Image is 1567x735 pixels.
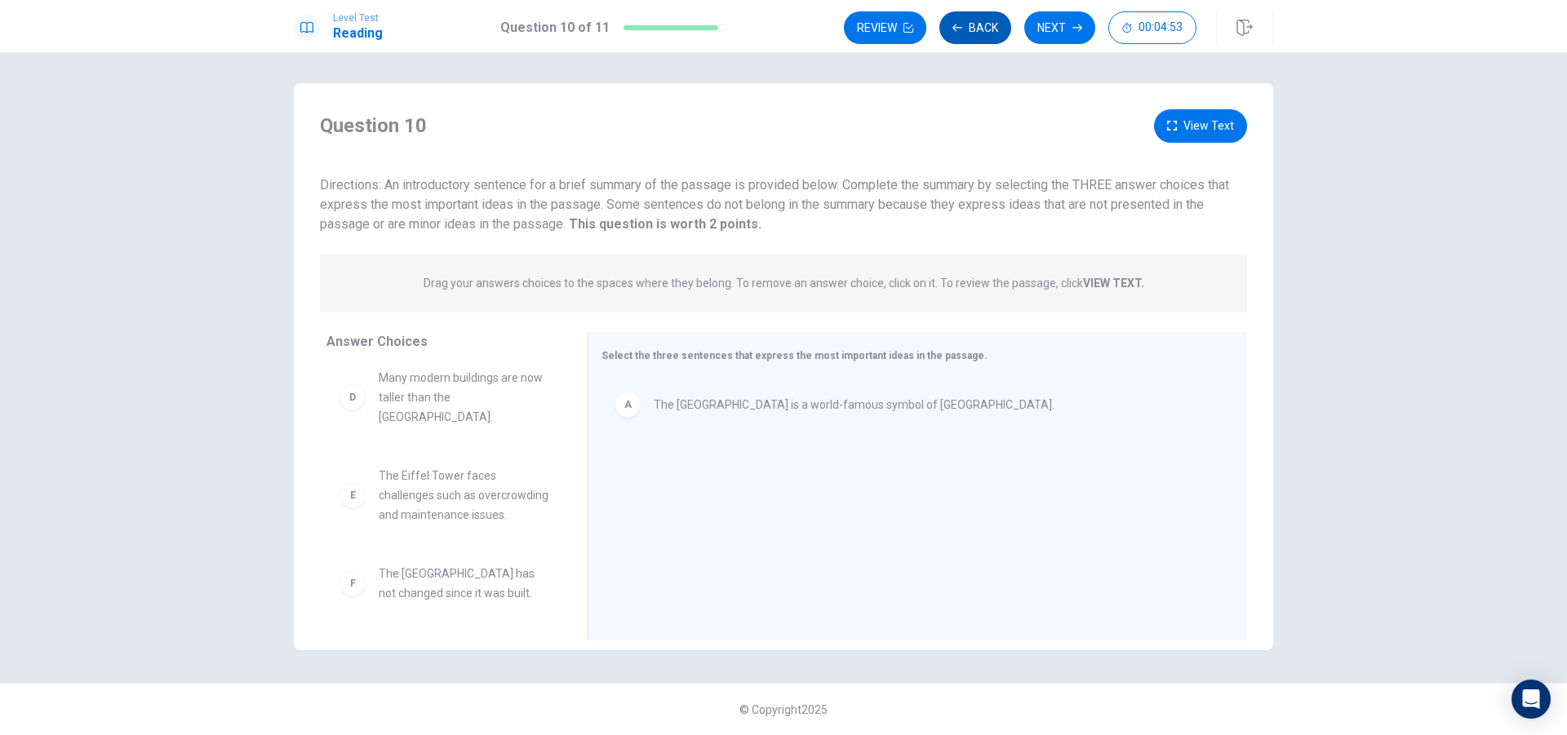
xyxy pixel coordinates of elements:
[379,368,548,427] span: Many modern buildings are now taller than the [GEOGRAPHIC_DATA].
[379,466,548,525] span: The Eiffel Tower faces challenges such as overcrowding and maintenance issues.
[654,395,1054,414] span: The [GEOGRAPHIC_DATA] is a world-famous symbol of [GEOGRAPHIC_DATA].
[333,12,383,24] span: Level Test
[939,11,1011,44] button: Back
[601,350,988,361] span: Select the three sentences that express the most important ideas in the passage.
[1083,277,1144,290] strong: VIEW TEXT.
[1139,21,1183,34] span: 00:04:53
[601,379,1221,431] div: AThe [GEOGRAPHIC_DATA] is a world-famous symbol of [GEOGRAPHIC_DATA].
[844,11,926,44] button: Review
[1512,680,1551,719] div: Open Intercom Messenger
[500,18,610,38] h1: Question 10 of 11
[1024,11,1095,44] button: Next
[1154,109,1247,143] button: View Text
[326,453,562,538] div: EThe Eiffel Tower faces challenges such as overcrowding and maintenance issues.
[615,392,641,418] div: A
[333,24,383,43] h1: Reading
[320,177,1229,232] span: Directions: An introductory sentence for a brief summary of the passage is provided below. Comple...
[1108,11,1196,44] button: 00:04:53
[424,277,1144,290] p: Drag your answers choices to the spaces where they belong. To remove an answer choice, click on i...
[379,564,548,603] span: The [GEOGRAPHIC_DATA] has not changed since it was built.
[326,334,428,349] span: Answer Choices
[340,482,366,508] div: E
[320,113,427,139] h4: Question 10
[326,355,562,440] div: DMany modern buildings are now taller than the [GEOGRAPHIC_DATA].
[340,384,366,410] div: D
[739,703,828,716] span: © Copyright 2025
[566,216,761,232] strong: This question is worth 2 points.
[340,570,366,596] div: F
[326,551,562,616] div: FThe [GEOGRAPHIC_DATA] has not changed since it was built.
